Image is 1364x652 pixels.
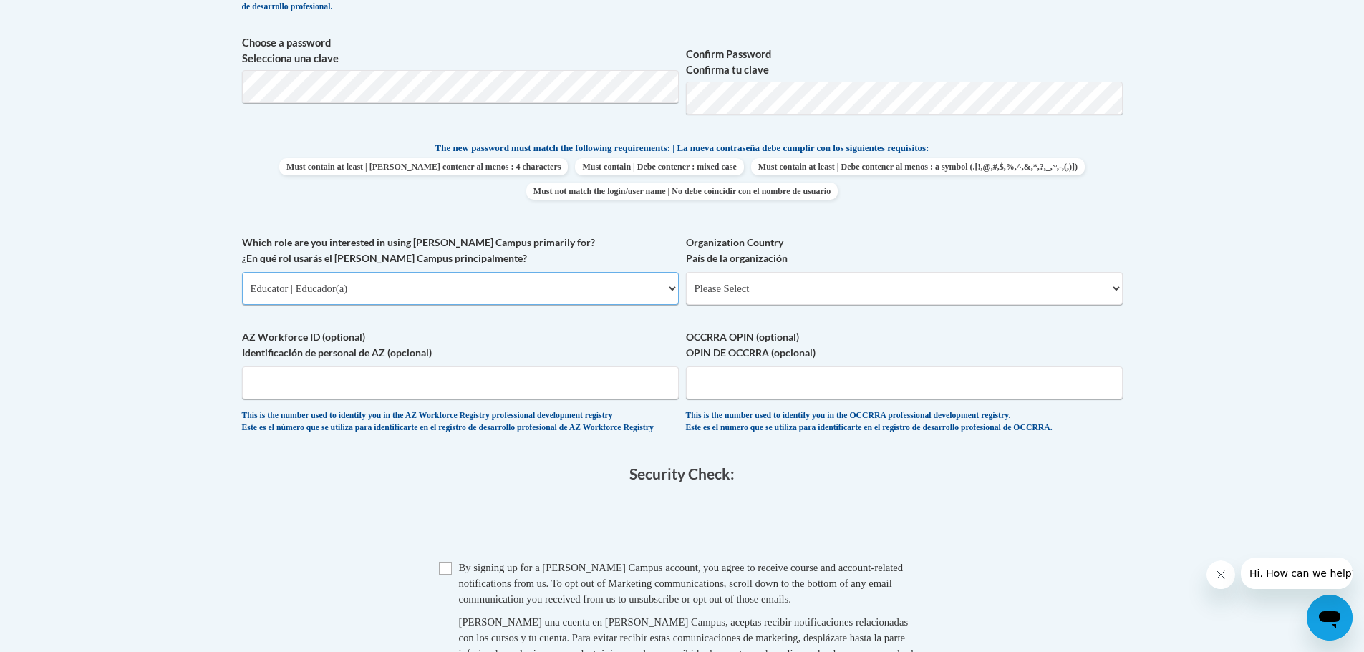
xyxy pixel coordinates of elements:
[574,497,791,553] iframe: reCAPTCHA
[686,235,1123,266] label: Organization Country País de la organización
[459,562,904,605] span: By signing up for a [PERSON_NAME] Campus account, you agree to receive course and account-related...
[1241,558,1353,589] iframe: Message from company
[629,464,735,482] span: Security Check:
[242,329,679,361] label: AZ Workforce ID (optional) Identificación de personal de AZ (opcional)
[751,158,1085,175] span: Must contain at least | Debe contener al menos : a symbol (.[!,@,#,$,%,^,&,*,?,_,~,-,(,)])
[526,183,838,200] span: Must not match the login/user name | No debe coincidir con el nombre de usuario
[242,410,679,434] div: This is the number used to identify you in the AZ Workforce Registry professional development reg...
[1307,595,1353,641] iframe: Button to launch messaging window
[242,35,679,67] label: Choose a password Selecciona una clave
[279,158,568,175] span: Must contain at least | [PERSON_NAME] contener al menos : 4 characters
[686,47,1123,78] label: Confirm Password Confirma tu clave
[435,142,929,155] span: The new password must match the following requirements: | La nueva contraseña debe cumplir con lo...
[575,158,743,175] span: Must contain | Debe contener : mixed case
[686,410,1123,434] div: This is the number used to identify you in the OCCRRA professional development registry. Este es ...
[242,235,679,266] label: Which role are you interested in using [PERSON_NAME] Campus primarily for? ¿En qué rol usarás el ...
[9,10,116,21] span: Hi. How can we help?
[1206,560,1235,589] iframe: Close message
[686,329,1123,361] label: OCCRRA OPIN (optional) OPIN DE OCCRRA (opcional)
